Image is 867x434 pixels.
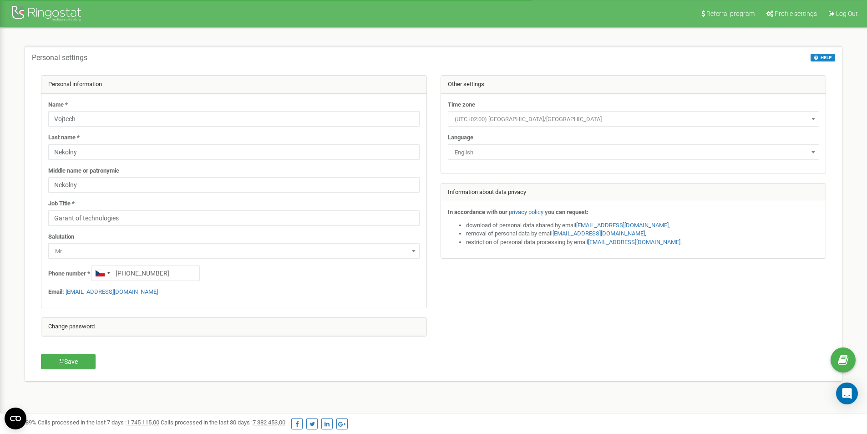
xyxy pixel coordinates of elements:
[588,239,680,245] a: [EMAIL_ADDRESS][DOMAIN_NAME]
[5,408,26,429] button: Open CMP widget
[441,184,826,202] div: Information about data privacy
[127,419,159,426] u: 1 745 115,00
[48,133,80,142] label: Last name *
[48,270,90,278] label: Phone number *
[466,238,819,247] li: restriction of personal data processing by email .
[48,101,68,109] label: Name *
[253,419,285,426] u: 7 382 453,00
[576,222,669,229] a: [EMAIL_ADDRESS][DOMAIN_NAME]
[48,233,74,241] label: Salutation
[451,146,816,159] span: English
[448,133,473,142] label: Language
[448,144,819,160] span: English
[66,288,158,295] a: [EMAIL_ADDRESS][DOMAIN_NAME]
[91,266,200,281] input: +1-800-555-55-55
[466,230,819,238] li: removal of personal data by email ,
[775,10,817,17] span: Profile settings
[448,101,475,109] label: Time zone
[441,76,826,94] div: Other settings
[448,209,507,215] strong: In accordance with our
[48,177,420,193] input: Middle name or patronymic
[448,111,819,127] span: (UTC+02:00) Europe/Prague
[38,419,159,426] span: Calls processed in the last 7 days :
[509,209,543,215] a: privacy policy
[48,243,420,259] span: Mr.
[545,209,588,215] strong: you can request:
[92,266,113,281] div: Telephone country code
[161,419,285,426] span: Calls processed in the last 30 days :
[32,54,87,62] h5: Personal settings
[466,221,819,230] li: download of personal data shared by email ,
[811,54,835,61] button: HELP
[451,113,816,126] span: (UTC+02:00) Europe/Prague
[48,210,420,226] input: Job Title
[48,167,119,175] label: Middle name or patronymic
[41,318,426,336] div: Change password
[48,144,420,160] input: Last name
[836,383,858,404] div: Open Intercom Messenger
[706,10,755,17] span: Referral program
[553,230,645,237] a: [EMAIL_ADDRESS][DOMAIN_NAME]
[48,111,420,127] input: Name
[41,354,96,369] button: Save
[51,245,416,258] span: Mr.
[41,76,426,94] div: Personal information
[836,10,858,17] span: Log Out
[48,288,64,295] strong: Email:
[48,199,75,208] label: Job Title *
